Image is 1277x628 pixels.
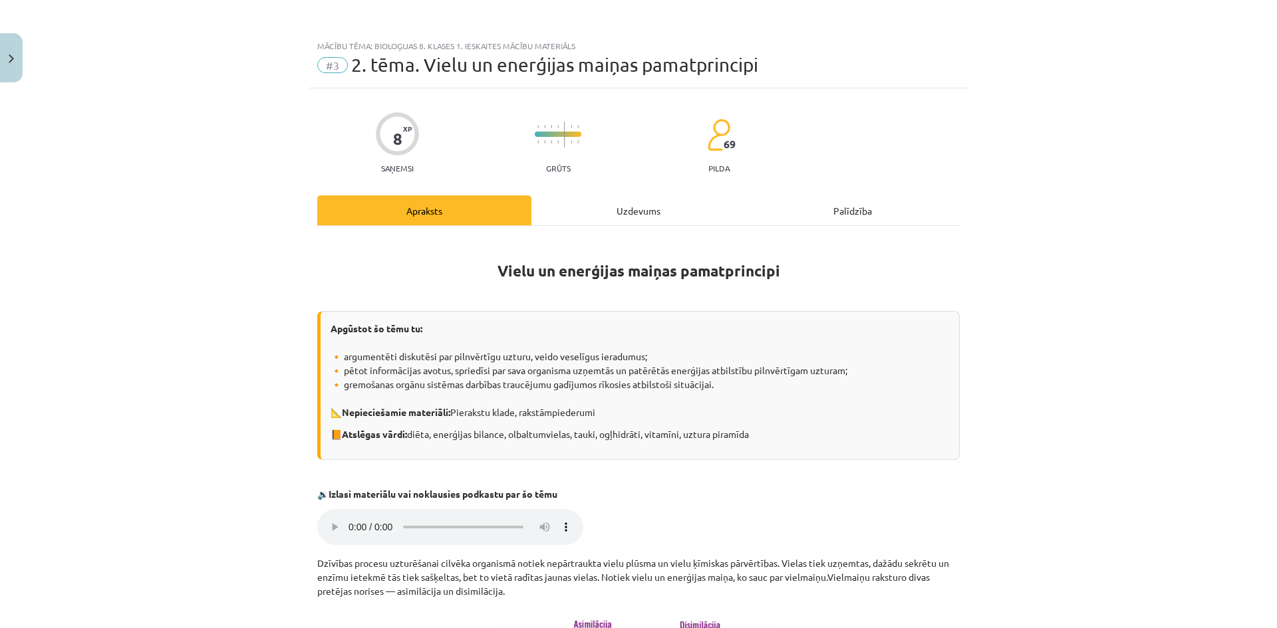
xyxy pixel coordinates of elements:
audio: Jūsu pārlūkprogramma neatbalsta audio atskaņošanu. [317,509,583,545]
div: Apraksts [317,195,531,225]
strong: Nepieciešamie materiāli: [342,406,450,418]
p: Dzīvības procesu uzturēšanai cilvēka organismā notiek nepārtraukta vielu plūsma un vielu ķīmiskas... [317,556,960,598]
div: 8 [393,130,402,148]
img: icon-short-line-57e1e144782c952c97e751825c79c345078a6d821885a25fce030b3d8c18986b.svg [537,140,539,144]
strong: Atslēgas vārdi: [342,428,407,440]
img: icon-short-line-57e1e144782c952c97e751825c79c345078a6d821885a25fce030b3d8c18986b.svg [557,140,559,144]
img: icon-close-lesson-0947bae3869378f0d4975bcd49f059093ad1ed9edebbc8119c70593378902aed.svg [9,54,14,63]
img: icon-short-line-57e1e144782c952c97e751825c79c345078a6d821885a25fce030b3d8c18986b.svg [544,140,545,144]
img: icon-long-line-d9ea69661e0d244f92f715978eff75569469978d946b2353a9bb055b3ed8787d.svg [564,122,565,148]
p: 🔉 [317,473,960,501]
strong: Vielu un enerģijas maiņas pamatprincipi [497,261,780,280]
div: Mācību tēma: Bioloģijas 8. klases 1. ieskaites mācību materiāls [317,41,960,51]
p: 📙 diēta, enerģijas bilance, olbaltumvielas, tauki, ogļhidrāti, vitamīni, uztura piramīda [331,427,949,441]
span: #3 [317,57,348,73]
img: icon-short-line-57e1e144782c952c97e751825c79c345078a6d821885a25fce030b3d8c18986b.svg [571,125,572,128]
div: 🔸 argumentēti diskutēsi par pilnvērtīgu uzturu, veido veselīgus ieradumus; 🔸 pētot informācijas a... [317,311,960,460]
p: Saņemsi [376,163,419,173]
span: 2. tēma. Vielu un enerģijas maiņas pamatprincipi [351,54,758,76]
img: icon-short-line-57e1e144782c952c97e751825c79c345078a6d821885a25fce030b3d8c18986b.svg [537,125,539,128]
img: icon-short-line-57e1e144782c952c97e751825c79c345078a6d821885a25fce030b3d8c18986b.svg [544,125,545,128]
p: 📐 Pierakstu klade, rakstāmpiederumi [331,391,949,419]
div: Palīdzība [746,195,960,225]
div: Uzdevums [531,195,746,225]
img: icon-short-line-57e1e144782c952c97e751825c79c345078a6d821885a25fce030b3d8c18986b.svg [551,140,552,144]
img: icon-short-line-57e1e144782c952c97e751825c79c345078a6d821885a25fce030b3d8c18986b.svg [577,140,579,144]
span: 69 [724,138,736,150]
img: students-c634bb4e5e11cddfef0936a35e636f08e4e9abd3cc4e673bd6f9a4125e45ecb1.svg [707,118,730,152]
p: Grūts [546,163,571,173]
img: icon-short-line-57e1e144782c952c97e751825c79c345078a6d821885a25fce030b3d8c18986b.svg [571,140,572,144]
strong: Apgūstot šo tēmu tu: [331,322,422,334]
span: XP [403,125,412,132]
strong: Izlasi materiālu vai noklausies podkastu par šo tēmu [329,488,557,500]
img: icon-short-line-57e1e144782c952c97e751825c79c345078a6d821885a25fce030b3d8c18986b.svg [551,125,552,128]
img: icon-short-line-57e1e144782c952c97e751825c79c345078a6d821885a25fce030b3d8c18986b.svg [557,125,559,128]
img: icon-short-line-57e1e144782c952c97e751825c79c345078a6d821885a25fce030b3d8c18986b.svg [577,125,579,128]
p: pilda [708,163,730,173]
